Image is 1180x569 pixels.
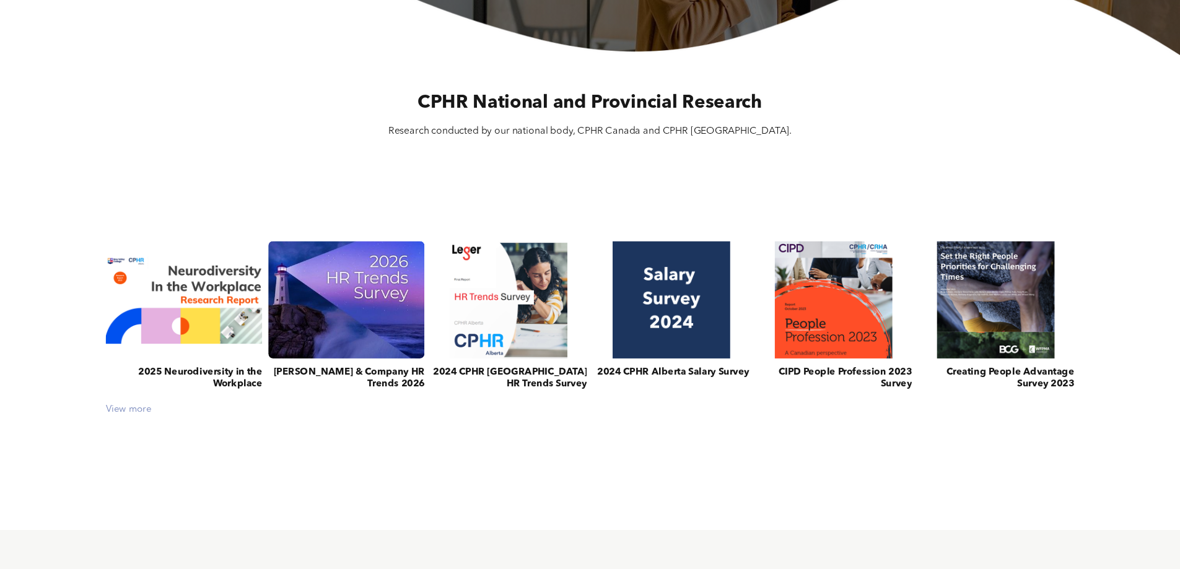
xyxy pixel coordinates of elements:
[100,404,1080,415] div: View more
[597,368,750,379] h3: 2024 CPHR Alberta Salary Survey
[918,368,1075,390] h3: Creating People Advantage Survey 2023
[430,368,587,390] h3: 2024 CPHR [GEOGRAPHIC_DATA] HR Trends Survey
[755,368,912,390] h3: CIPD People Profession 2023 Survey
[106,368,263,390] h3: 2025 Neurodiversity in the Workplace
[417,93,762,111] span: CPHR National and Provincial Research
[388,126,792,136] span: Research conducted by our national body, CPHR Canada and CPHR [GEOGRAPHIC_DATA].
[268,368,425,390] h3: [PERSON_NAME] & Company HR Trends 2026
